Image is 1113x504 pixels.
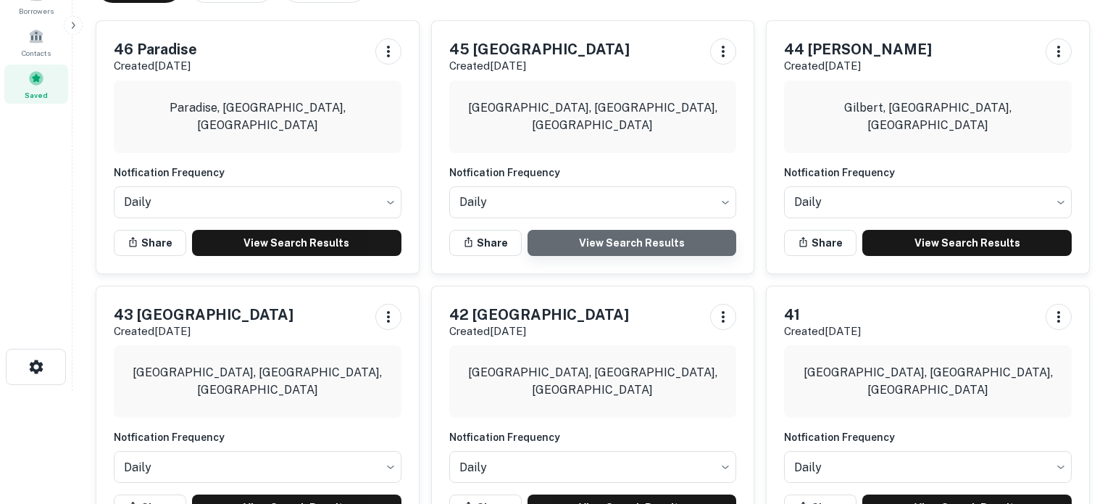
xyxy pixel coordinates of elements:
[114,230,186,256] button: Share
[784,429,1072,445] h6: Notfication Frequency
[449,57,630,75] p: Created [DATE]
[784,230,856,256] button: Share
[784,447,1072,487] div: Without label
[784,57,932,75] p: Created [DATE]
[25,89,48,101] span: Saved
[784,165,1072,181] h6: Notfication Frequency
[449,323,629,340] p: Created [DATE]
[114,304,293,326] h5: 43 [GEOGRAPHIC_DATA]
[461,364,725,399] p: [GEOGRAPHIC_DATA], [GEOGRAPHIC_DATA], [GEOGRAPHIC_DATA]
[114,182,401,223] div: Without label
[784,304,861,326] h5: 41
[449,38,630,60] h5: 45 [GEOGRAPHIC_DATA]
[192,230,401,256] a: View Search Results
[796,364,1060,399] p: [GEOGRAPHIC_DATA], [GEOGRAPHIC_DATA], [GEOGRAPHIC_DATA]
[1041,388,1113,458] iframe: Chat Widget
[4,22,68,62] a: Contacts
[784,323,861,340] p: Created [DATE]
[114,429,401,445] h6: Notfication Frequency
[461,99,725,134] p: [GEOGRAPHIC_DATA], [GEOGRAPHIC_DATA], [GEOGRAPHIC_DATA]
[114,57,197,75] p: Created [DATE]
[114,323,293,340] p: Created [DATE]
[784,182,1072,223] div: Without label
[125,99,390,134] p: Paradise, [GEOGRAPHIC_DATA], [GEOGRAPHIC_DATA]
[449,182,737,223] div: Without label
[22,47,51,59] span: Contacts
[528,230,737,256] a: View Search Results
[796,99,1060,134] p: Gilbert, [GEOGRAPHIC_DATA], [GEOGRAPHIC_DATA]
[114,447,401,487] div: Without label
[784,38,932,60] h5: 44 [PERSON_NAME]
[19,5,54,17] span: Borrowers
[449,447,737,487] div: Without label
[449,429,737,445] h6: Notfication Frequency
[114,165,401,181] h6: Notfication Frequency
[449,304,629,326] h5: 42 [GEOGRAPHIC_DATA]
[114,38,197,60] h5: 46 Paradise
[862,230,1072,256] a: View Search Results
[4,65,68,104] a: Saved
[449,165,737,181] h6: Notfication Frequency
[125,364,390,399] p: [GEOGRAPHIC_DATA], [GEOGRAPHIC_DATA], [GEOGRAPHIC_DATA]
[449,230,522,256] button: Share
